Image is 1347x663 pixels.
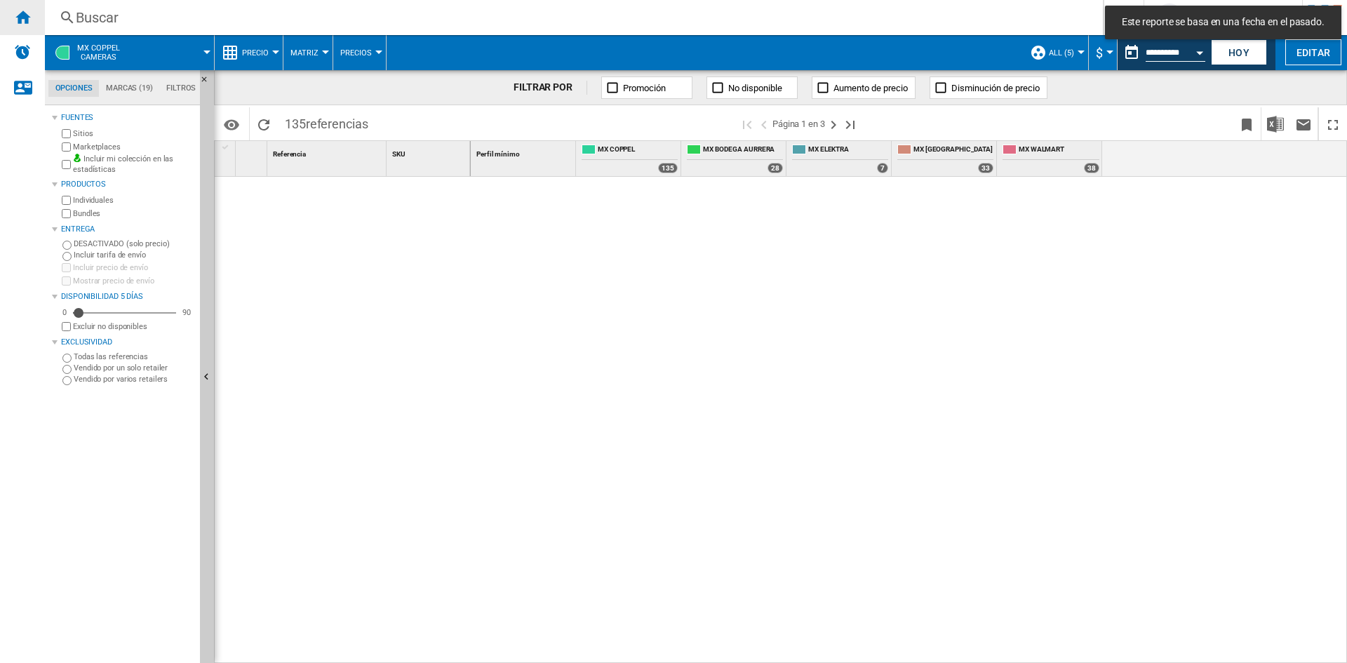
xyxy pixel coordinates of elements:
[340,35,379,70] button: Precios
[270,141,386,163] div: Sort None
[159,80,203,97] md-tab-item: Filtros
[842,107,859,140] button: Última página
[200,70,217,95] button: Ocultar
[1261,107,1289,140] button: Descargar en Excel
[73,154,194,175] label: Incluir mi colección en las estadísticas
[242,48,269,58] span: Precio
[392,150,406,158] span: SKU
[239,141,267,163] div: Sort None
[77,35,134,70] button: MX COPPELCameras
[598,145,678,156] span: MX COPPEL
[74,351,194,362] label: Todas las referencias
[703,145,783,156] span: MX BODEGA AURRERA
[772,107,825,140] span: Página 1 en 3
[14,43,31,60] img: alerts-logo.svg
[99,80,159,97] md-tab-item: Marcas (19)
[278,107,375,137] span: 135
[1019,145,1099,156] span: MX WALMART
[250,107,278,140] button: Recargar
[62,241,72,250] input: DESACTIVADO (solo precio)
[684,141,786,176] div: MX BODEGA AURRERA 28 offers sold by MX BODEGA AURRERA
[61,224,194,235] div: Entrega
[658,163,678,173] div: 135 offers sold by MX COPPEL
[389,141,470,163] div: Sort None
[73,154,81,162] img: mysite-bg-18x18.png
[474,141,575,163] div: Perfil mínimo Sort None
[270,141,386,163] div: Referencia Sort None
[61,291,194,302] div: Disponibilidad 5 Días
[789,141,891,176] div: MX ELEKTRA 7 offers sold by MX ELEKTRA
[340,48,372,58] span: Precios
[706,76,798,99] button: No disponible
[1187,38,1212,63] button: Open calendar
[894,141,996,176] div: MX [GEOGRAPHIC_DATA] 33 offers sold by MX LIVERPOOL
[73,276,194,286] label: Mostrar precio de envío
[930,76,1047,99] button: Disminución de precio
[913,145,993,156] span: MX [GEOGRAPHIC_DATA]
[62,142,71,152] input: Marketplaces
[514,81,587,95] div: FILTRAR POR
[768,163,783,173] div: 28 offers sold by MX BODEGA AURRERA
[1233,107,1261,140] button: Marcar este reporte
[951,83,1040,93] span: Disminución de precio
[217,112,246,137] button: Opciones
[52,35,207,70] div: MX COPPELCameras
[756,107,772,140] button: >Página anterior
[290,35,326,70] div: Matriz
[62,263,71,272] input: Incluir precio de envío
[62,196,71,205] input: Individuales
[61,112,194,123] div: Fuentes
[1118,35,1208,70] div: Este reporte se basa en una fecha en el pasado.
[833,83,908,93] span: Aumento de precio
[1049,48,1074,58] span: ALL (5)
[61,179,194,190] div: Productos
[389,141,470,163] div: SKU Sort None
[290,48,319,58] span: Matriz
[74,363,194,373] label: Vendido por un solo retailer
[222,35,276,70] div: Precio
[73,128,194,139] label: Sitios
[62,156,71,173] input: Incluir mi colección en las estadísticas
[728,83,782,93] span: No disponible
[73,142,194,152] label: Marketplaces
[62,276,71,286] input: Mostrar precio de envío
[1030,35,1081,70] div: ALL (5)
[73,262,194,273] label: Incluir precio de envío
[1267,116,1284,133] img: excel-24x24.png
[1084,163,1099,173] div: 38 offers sold by MX WALMART
[74,374,194,384] label: Vendido por varios retailers
[1289,107,1318,140] button: Enviar este reporte por correo electrónico
[1096,35,1110,70] button: $
[476,150,520,158] span: Perfil mínimo
[739,107,756,140] button: Primera página
[73,321,194,332] label: Excluir no disponibles
[1118,39,1146,67] button: md-calendar
[59,307,70,318] div: 0
[77,43,120,62] span: MX COPPEL:Cameras
[62,322,71,331] input: Mostrar precio de envío
[61,337,194,348] div: Exclusividad
[1285,39,1341,65] button: Editar
[62,354,72,363] input: Todas las referencias
[62,252,72,261] input: Incluir tarifa de envío
[73,306,176,320] md-slider: Disponibilidad
[74,239,194,249] label: DESACTIVADO (solo precio)
[62,376,72,385] input: Vendido por varios retailers
[1089,35,1118,70] md-menu: Currency
[62,129,71,138] input: Sitios
[579,141,681,176] div: MX COPPEL 135 offers sold by MX COPPEL
[273,150,306,158] span: Referencia
[1118,15,1329,29] span: Este reporte se basa en una fecha en el pasado.
[623,83,666,93] span: Promoción
[179,307,194,318] div: 90
[825,107,842,140] button: Página siguiente
[474,141,575,163] div: Sort None
[48,80,99,97] md-tab-item: Opciones
[812,76,916,99] button: Aumento de precio
[74,250,194,260] label: Incluir tarifa de envío
[73,195,194,206] label: Individuales
[73,208,194,219] label: Bundles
